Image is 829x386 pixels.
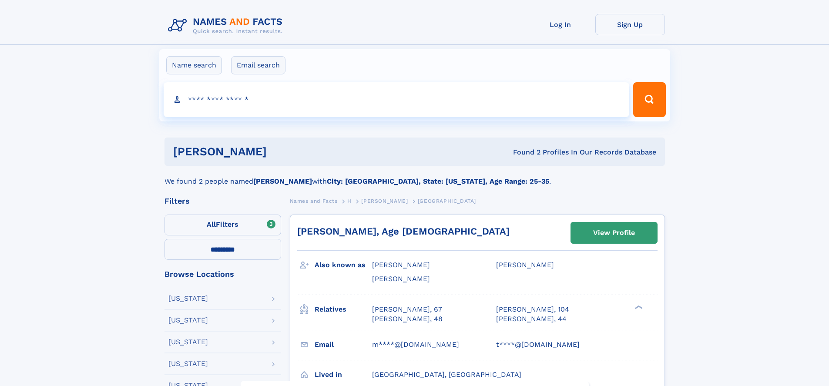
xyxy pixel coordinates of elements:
span: [PERSON_NAME] [372,261,430,269]
h1: [PERSON_NAME] [173,146,390,157]
a: [PERSON_NAME], 44 [496,314,567,324]
img: Logo Names and Facts [164,14,290,37]
h3: Also known as [315,258,372,272]
div: Filters [164,197,281,205]
h3: Lived in [315,367,372,382]
div: [US_STATE] [168,339,208,346]
a: [PERSON_NAME], 48 [372,314,443,324]
a: Names and Facts [290,195,338,206]
a: [PERSON_NAME], 104 [496,305,569,314]
span: H [347,198,352,204]
div: [US_STATE] [168,317,208,324]
span: [PERSON_NAME] [372,275,430,283]
div: [US_STATE] [168,360,208,367]
button: Search Button [633,82,665,117]
h3: Email [315,337,372,352]
div: ❯ [633,304,643,310]
label: Filters [164,215,281,235]
span: All [207,220,216,228]
a: View Profile [571,222,657,243]
a: [PERSON_NAME], 67 [372,305,442,314]
input: search input [164,82,630,117]
b: [PERSON_NAME] [253,177,312,185]
a: H [347,195,352,206]
span: [GEOGRAPHIC_DATA] [418,198,476,204]
label: Name search [166,56,222,74]
div: Browse Locations [164,270,281,278]
a: Sign Up [595,14,665,35]
div: Found 2 Profiles In Our Records Database [390,148,656,157]
div: We found 2 people named with . [164,166,665,187]
a: [PERSON_NAME], Age [DEMOGRAPHIC_DATA] [297,226,510,237]
div: View Profile [593,223,635,243]
div: [US_STATE] [168,295,208,302]
span: [GEOGRAPHIC_DATA], [GEOGRAPHIC_DATA] [372,370,521,379]
a: [PERSON_NAME] [361,195,408,206]
span: [PERSON_NAME] [496,261,554,269]
a: Log In [526,14,595,35]
span: [PERSON_NAME] [361,198,408,204]
b: City: [GEOGRAPHIC_DATA], State: [US_STATE], Age Range: 25-35 [327,177,549,185]
h3: Relatives [315,302,372,317]
label: Email search [231,56,285,74]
